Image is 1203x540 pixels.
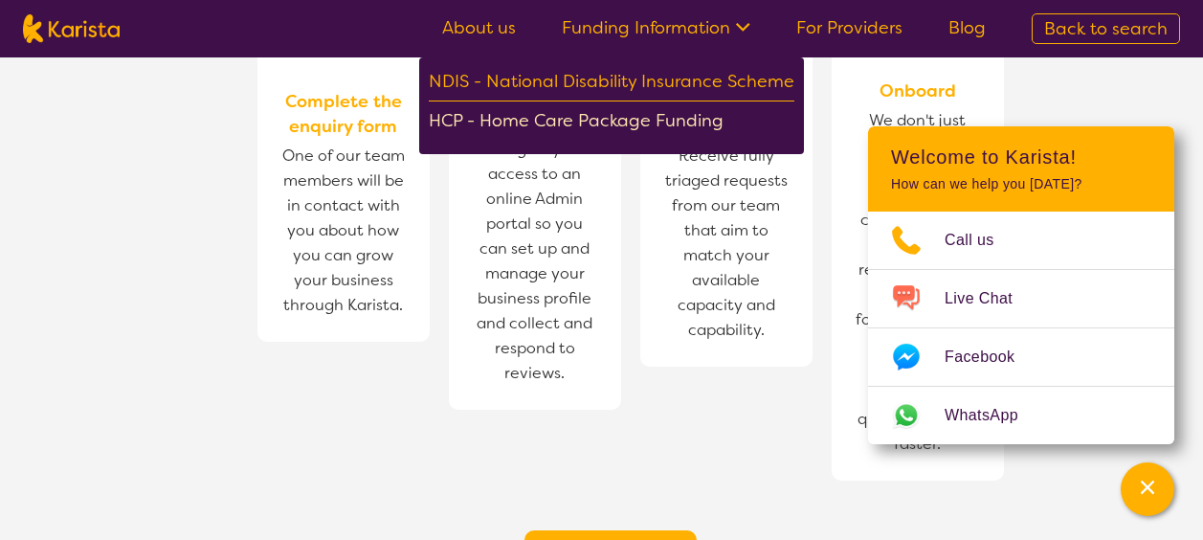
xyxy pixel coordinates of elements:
a: For Providers [796,16,902,39]
span: Call us [945,226,1017,255]
a: Blog [948,16,986,39]
span: Onboard [880,79,956,103]
span: Facebook [945,343,1037,371]
span: We give you access to an online Admin portal so you can set up and manage your business profile a... [468,132,602,391]
div: NDIS - National Disability Insurance Scheme [429,67,794,101]
a: Back to search [1032,13,1180,44]
img: Karista logo [23,14,120,43]
span: We don't just refer! We onboard the client, completing the paperwork required, so you can move fo... [851,103,985,461]
span: Complete the enquiry form [277,89,411,139]
a: Web link opens in a new tab. [868,387,1174,444]
div: Channel Menu [868,126,1174,444]
h2: Welcome to Karista! [891,146,1151,169]
a: About us [442,16,516,39]
ul: Choose channel [868,212,1174,444]
span: Back to search [1044,17,1168,40]
span: Receive fully triaged requests from our team that aim to match your available capacity and capabi... [659,139,793,348]
span: One of our team members will be in contact with you about how you can grow your business through ... [277,139,411,323]
a: Funding Information [562,16,750,39]
button: Channel Menu [1121,462,1174,516]
p: How can we help you [DATE]? [891,176,1151,192]
span: WhatsApp [945,401,1041,430]
span: Live Chat [945,284,1036,313]
div: HCP - Home Care Package Funding [429,106,794,140]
